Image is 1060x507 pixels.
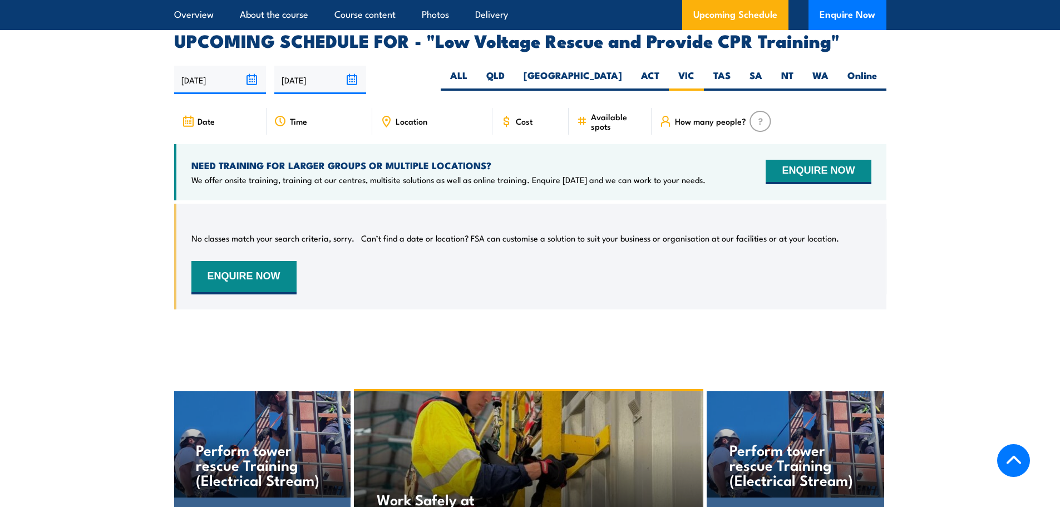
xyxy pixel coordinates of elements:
[274,66,366,94] input: To date
[174,32,886,48] h2: UPCOMING SCHEDULE FOR - "Low Voltage Rescue and Provide CPR Training"
[290,116,307,126] span: Time
[740,69,772,91] label: SA
[198,116,215,126] span: Date
[196,442,328,487] h4: Perform tower rescue Training (Electrical Stream)
[675,116,746,126] span: How many people?
[632,69,669,91] label: ACT
[441,69,477,91] label: ALL
[704,69,740,91] label: TAS
[396,116,427,126] span: Location
[191,174,706,185] p: We offer onsite training, training at our centres, multisite solutions as well as online training...
[766,160,871,184] button: ENQUIRE NOW
[191,233,354,244] p: No classes match your search criteria, sorry.
[191,159,706,171] h4: NEED TRAINING FOR LARGER GROUPS OR MULTIPLE LOCATIONS?
[772,69,803,91] label: NT
[361,233,839,244] p: Can’t find a date or location? FSA can customise a solution to suit your business or organisation...
[729,442,861,487] h4: Perform tower rescue Training (Electrical Stream)
[516,116,533,126] span: Cost
[669,69,704,91] label: VIC
[591,112,644,131] span: Available spots
[514,69,632,91] label: [GEOGRAPHIC_DATA]
[803,69,838,91] label: WA
[191,261,297,294] button: ENQUIRE NOW
[477,69,514,91] label: QLD
[174,66,266,94] input: From date
[838,69,886,91] label: Online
